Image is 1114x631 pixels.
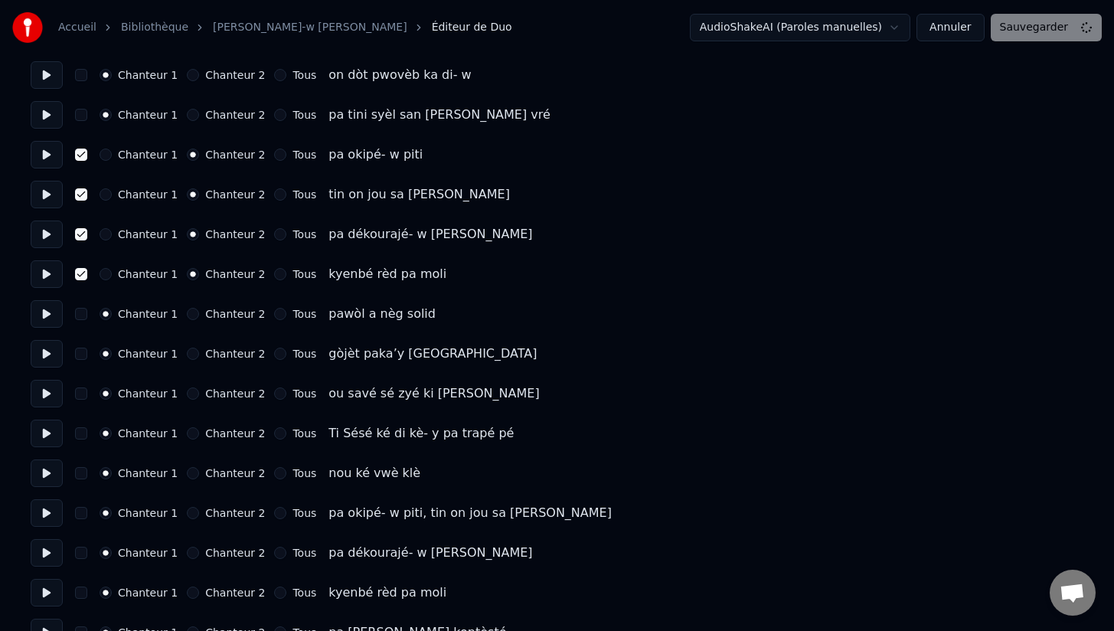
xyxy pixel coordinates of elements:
label: Tous [292,548,316,558]
div: nou ké vwè klè [328,464,420,482]
label: Chanteur 1 [118,309,178,319]
label: Chanteur 2 [205,110,265,120]
label: Chanteur 2 [205,229,265,240]
div: pa dékourajé- w [PERSON_NAME] [328,544,532,562]
label: Chanteur 1 [118,189,178,200]
label: Chanteur 1 [118,548,178,558]
label: Chanteur 1 [118,388,178,399]
label: Chanteur 1 [118,468,178,479]
label: Tous [292,508,316,518]
a: [PERSON_NAME]-w [PERSON_NAME] [213,20,407,35]
label: Tous [292,428,316,439]
div: Ti Sésé ké di kè- y pa trapé pé [328,424,514,443]
div: ou savé sé zyé ki [PERSON_NAME] [328,384,539,403]
a: Ouvrir le chat [1050,570,1096,616]
label: Chanteur 2 [205,309,265,319]
div: pa okipé- w piti, tin on jou sa [PERSON_NAME] [328,504,612,522]
div: pa dékourajé- w [PERSON_NAME] [328,225,532,244]
label: Chanteur 1 [118,229,178,240]
label: Chanteur 1 [118,508,178,518]
nav: breadcrumb [58,20,512,35]
label: Chanteur 2 [205,548,265,558]
label: Chanteur 2 [205,587,265,598]
label: Chanteur 1 [118,110,178,120]
div: kyenbé rèd pa moli [328,265,446,283]
label: Chanteur 1 [118,70,178,80]
label: Tous [292,70,316,80]
label: Chanteur 1 [118,428,178,439]
label: Chanteur 2 [205,468,265,479]
label: Tous [292,587,316,598]
div: tin on jou sa [PERSON_NAME] [328,185,510,204]
label: Tous [292,110,316,120]
label: Chanteur 1 [118,348,178,359]
label: Chanteur 2 [205,70,265,80]
div: kyenbé rèd pa moli [328,584,446,602]
label: Chanteur 2 [205,189,265,200]
a: Bibliothèque [121,20,188,35]
label: Tous [292,348,316,359]
button: Annuler [916,14,984,41]
label: Tous [292,388,316,399]
label: Chanteur 2 [205,388,265,399]
img: youka [12,12,43,43]
label: Chanteur 2 [205,428,265,439]
label: Tous [292,468,316,479]
label: Chanteur 1 [118,587,178,598]
div: pawòl a nèg solid [328,305,436,323]
label: Tous [292,269,316,280]
label: Tous [292,189,316,200]
div: on dòt pwovèb ka di- w [328,66,471,84]
label: Tous [292,229,316,240]
div: pa okipé- w piti [328,145,423,164]
div: gòjèt paka’y [GEOGRAPHIC_DATA] [328,345,537,363]
label: Chanteur 2 [205,508,265,518]
a: Accueil [58,20,96,35]
label: Tous [292,149,316,160]
label: Chanteur 1 [118,149,178,160]
label: Chanteur 2 [205,269,265,280]
div: pa tini syèl san [PERSON_NAME] vré [328,106,550,124]
label: Tous [292,309,316,319]
label: Chanteur 2 [205,149,265,160]
label: Chanteur 2 [205,348,265,359]
span: Éditeur de Duo [432,20,512,35]
label: Chanteur 1 [118,269,178,280]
